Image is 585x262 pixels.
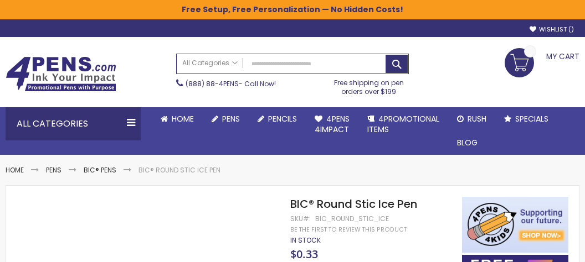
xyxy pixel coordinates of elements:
[495,107,557,131] a: Specials
[448,107,495,131] a: Rush
[46,165,61,175] a: Pens
[6,56,116,92] img: 4Pens Custom Pens and Promotional Products
[186,79,239,88] a: (888) 88-4PENS
[290,235,321,245] span: In stock
[203,107,249,131] a: Pens
[329,74,409,96] div: Free shipping on pen orders over $199
[290,226,407,234] a: Be the first to review this product
[448,131,486,155] a: Blog
[530,25,574,34] a: Wishlist
[222,113,240,124] span: Pens
[515,113,548,124] span: Specials
[172,113,194,124] span: Home
[6,165,24,175] a: Home
[468,113,486,124] span: Rush
[315,113,350,135] span: 4Pens 4impact
[367,113,439,135] span: 4PROMOTIONAL ITEMS
[457,137,478,148] span: Blog
[290,196,417,212] span: BIC® Round Stic Ice Pen
[186,79,276,88] span: - Call Now!
[290,214,311,223] strong: SKU
[138,166,220,175] li: BIC® Round Stic Ice Pen
[290,247,318,261] span: $0.33
[268,113,297,124] span: Pencils
[152,107,203,131] a: Home
[290,236,321,245] div: Availability
[315,214,389,223] div: bic_round_stic_ice
[177,54,243,72] a: All Categories
[182,59,238,67] span: All Categories
[462,197,568,253] img: 4pens 4 kids
[249,107,306,131] a: Pencils
[306,107,358,142] a: 4Pens4impact
[84,165,116,175] a: BIC® Pens
[358,107,448,142] a: 4PROMOTIONALITEMS
[6,107,141,140] div: All Categories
